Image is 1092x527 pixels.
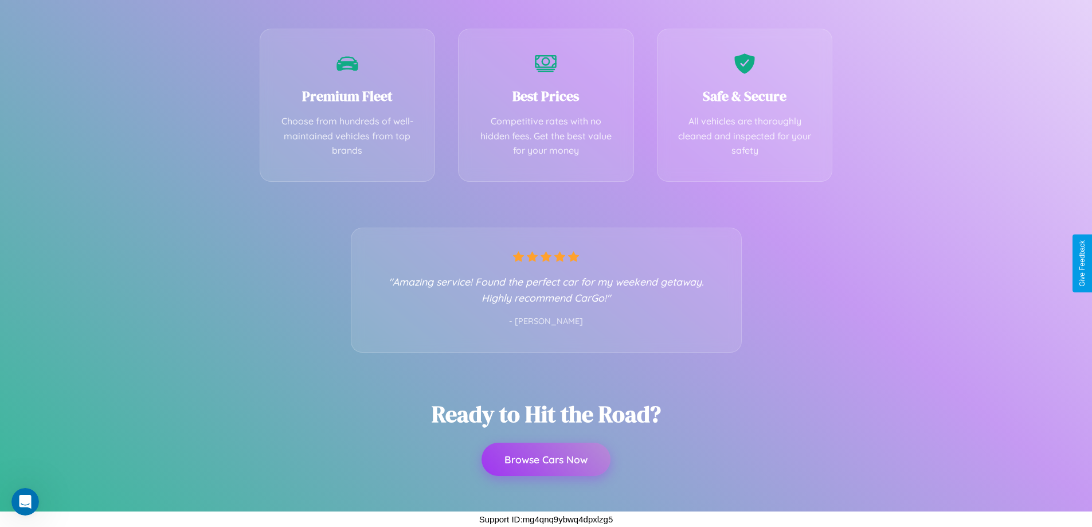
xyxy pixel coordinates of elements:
[374,274,718,306] p: "Amazing service! Found the perfect car for my weekend getaway. Highly recommend CarGo!"
[479,512,613,527] p: Support ID: mg4qnq9ybwq4dpxlzg5
[476,87,616,106] h3: Best Prices
[476,114,616,158] p: Competitive rates with no hidden fees. Get the best value for your money
[432,399,661,430] h2: Ready to Hit the Road?
[675,87,815,106] h3: Safe & Secure
[277,87,418,106] h3: Premium Fleet
[482,443,610,476] button: Browse Cars Now
[11,488,39,516] iframe: Intercom live chat
[277,114,418,158] p: Choose from hundreds of well-maintained vehicles from top brands
[1078,240,1086,287] div: Give Feedback
[374,314,718,329] p: - [PERSON_NAME]
[675,114,815,158] p: All vehicles are thoroughly cleaned and inspected for your safety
